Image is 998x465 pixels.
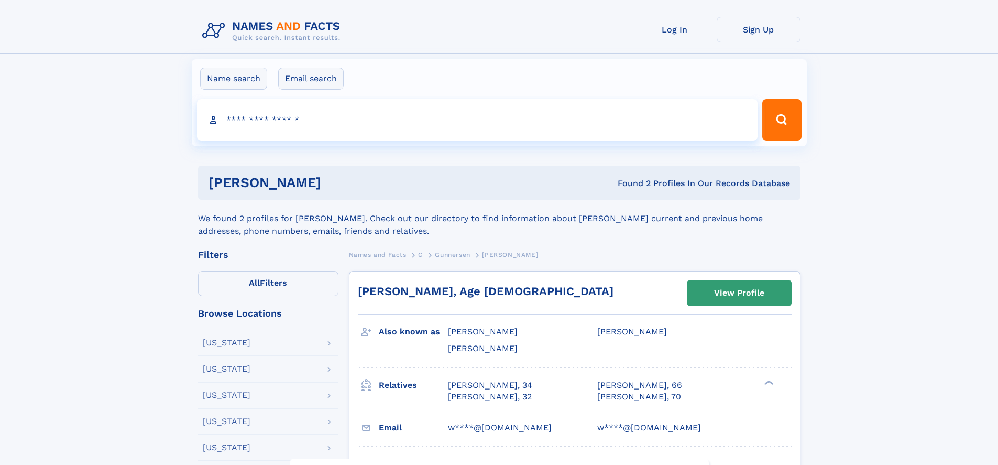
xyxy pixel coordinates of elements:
div: [US_STATE] [203,339,250,347]
a: [PERSON_NAME], Age [DEMOGRAPHIC_DATA] [358,285,613,298]
a: [PERSON_NAME], 70 [597,391,681,403]
a: G [418,248,423,261]
h1: [PERSON_NAME] [209,176,469,189]
a: View Profile [687,280,791,306]
input: search input [197,99,758,141]
a: [PERSON_NAME], 32 [448,391,532,403]
span: [PERSON_NAME] [448,343,518,353]
label: Filters [198,271,338,296]
h3: Also known as [379,323,448,341]
span: Gunnersen [435,251,470,258]
div: Found 2 Profiles In Our Records Database [469,178,790,189]
label: Name search [200,68,267,90]
span: [PERSON_NAME] [597,327,667,337]
span: [PERSON_NAME] [448,327,518,337]
label: Email search [278,68,344,90]
div: [US_STATE] [203,391,250,399]
div: [US_STATE] [203,417,250,426]
div: Browse Locations [198,309,338,318]
a: [PERSON_NAME], 66 [597,380,682,391]
a: Names and Facts [349,248,407,261]
span: [PERSON_NAME] [482,251,538,258]
div: We found 2 profiles for [PERSON_NAME]. Check out our directory to find information about [PERSON_... [198,200,800,237]
div: [US_STATE] [203,365,250,373]
div: ❯ [762,379,774,386]
span: G [418,251,423,258]
img: Logo Names and Facts [198,17,349,45]
h3: Relatives [379,376,448,394]
a: Log In [633,17,717,42]
h3: Email [379,419,448,437]
div: Filters [198,250,338,259]
a: Gunnersen [435,248,470,261]
span: All [249,278,260,288]
div: [US_STATE] [203,444,250,452]
div: View Profile [714,281,764,305]
button: Search Button [762,99,801,141]
a: [PERSON_NAME], 34 [448,380,532,391]
a: Sign Up [717,17,800,42]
